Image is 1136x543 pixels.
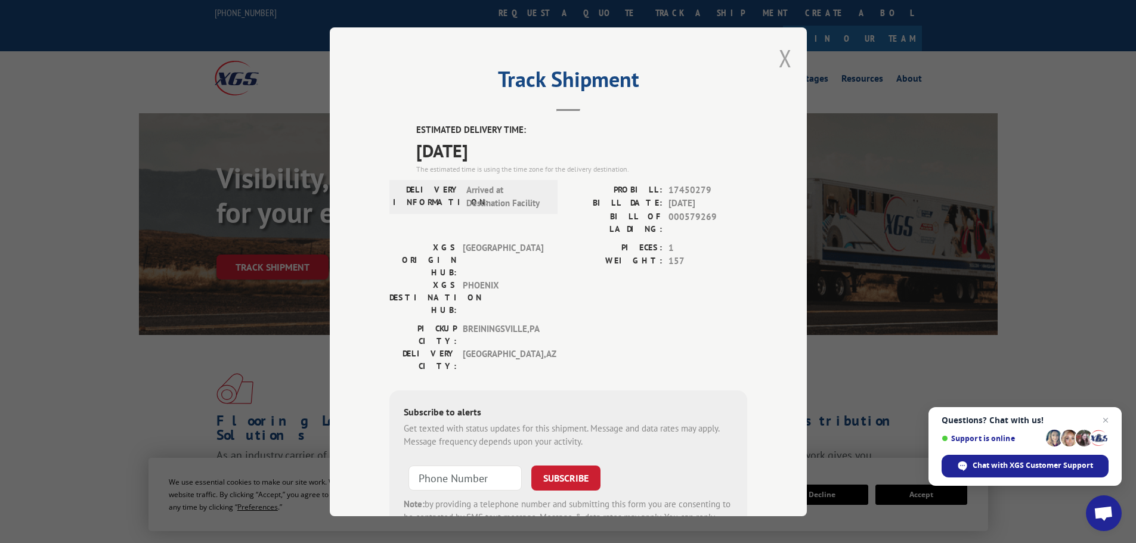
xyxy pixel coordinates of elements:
div: by providing a telephone number and submitting this form you are consenting to be contacted by SM... [404,497,733,538]
div: The estimated time is using the time zone for the delivery destination. [416,163,747,174]
span: 157 [668,255,747,268]
label: WEIGHT: [568,255,663,268]
span: Questions? Chat with us! [942,415,1109,425]
span: Chat with XGS Customer Support [973,460,1093,471]
span: Arrived at Destination Facility [466,183,547,210]
span: [DATE] [416,136,747,163]
span: BREININGSVILLE , PA [463,322,543,347]
label: BILL DATE: [568,197,663,210]
label: XGS DESTINATION HUB: [389,278,457,316]
button: SUBSCRIBE [531,465,600,490]
span: 000579269 [668,210,747,235]
h2: Track Shipment [389,71,747,94]
label: PICKUP CITY: [389,322,457,347]
span: Close chat [1098,413,1113,427]
label: XGS ORIGIN HUB: [389,241,457,278]
div: Subscribe to alerts [404,404,733,421]
label: ESTIMATED DELIVERY TIME: [416,123,747,137]
span: 1 [668,241,747,255]
span: 17450279 [668,183,747,197]
label: BILL OF LADING: [568,210,663,235]
label: DELIVERY CITY: [389,347,457,372]
div: Get texted with status updates for this shipment. Message and data rates may apply. Message frequ... [404,421,733,448]
strong: Note: [404,498,425,509]
span: [GEOGRAPHIC_DATA] [463,241,543,278]
label: PIECES: [568,241,663,255]
span: [GEOGRAPHIC_DATA] , AZ [463,347,543,372]
span: PHOENIX [463,278,543,316]
label: DELIVERY INFORMATION: [393,183,460,210]
button: Close modal [779,42,792,74]
input: Phone Number [408,465,522,490]
span: [DATE] [668,197,747,210]
span: Support is online [942,434,1042,443]
div: Open chat [1086,495,1122,531]
div: Chat with XGS Customer Support [942,455,1109,477]
label: PROBILL: [568,183,663,197]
